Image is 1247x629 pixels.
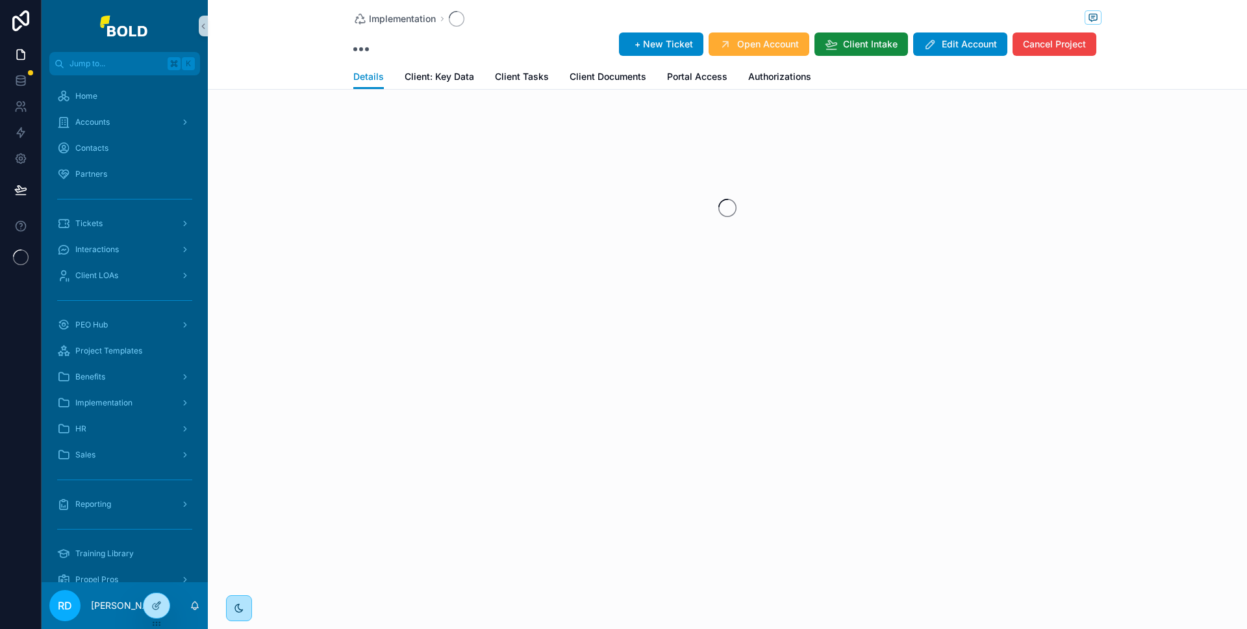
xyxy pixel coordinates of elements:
span: Sales [75,450,95,460]
span: K [183,58,194,69]
a: Interactions [49,238,200,261]
a: Implementation [353,12,436,25]
span: Partners [75,169,107,179]
span: Client Documents [570,70,646,83]
a: Portal Access [667,65,727,91]
span: Reporting [75,499,111,509]
span: Client: Key Data [405,70,474,83]
a: Sales [49,443,200,467]
span: + New Ticket [635,38,693,51]
a: Reporting [49,493,200,516]
span: Implementation [369,12,436,25]
img: App logo [100,16,149,36]
button: Cancel Project [1013,32,1096,56]
button: Edit Account [913,32,1007,56]
span: Tickets [75,218,103,229]
span: Interactions [75,244,119,255]
span: HR [75,424,86,434]
a: Implementation [49,391,200,415]
a: Client: Key Data [405,65,474,91]
a: Contacts [49,136,200,160]
span: Client Intake [843,38,898,51]
a: Tickets [49,212,200,235]
span: Client LOAs [75,270,118,281]
button: Jump to...K [49,52,200,75]
span: Home [75,91,97,101]
a: Details [353,65,384,90]
button: + New Ticket [619,32,703,56]
a: Client LOAs [49,264,200,287]
span: Edit Account [942,38,997,51]
span: Benefits [75,372,105,382]
span: PEO Hub [75,320,108,330]
a: Client Tasks [495,65,549,91]
a: Partners [49,162,200,186]
span: Contacts [75,143,108,153]
a: Project Templates [49,339,200,363]
span: Open Account [737,38,799,51]
span: Client Tasks [495,70,549,83]
a: Authorizations [748,65,811,91]
span: Authorizations [748,70,811,83]
a: HR [49,417,200,441]
span: Training Library [75,548,134,559]
span: Propel Pros [75,574,118,585]
span: Accounts [75,117,110,127]
span: Cancel Project [1023,38,1086,51]
span: RD [58,598,72,613]
a: Accounts [49,110,200,134]
a: Benefits [49,365,200,389]
button: Open Account [709,32,809,56]
button: Client Intake [814,32,908,56]
span: Implementation [75,398,132,408]
a: PEO Hub [49,313,200,337]
span: Project Templates [75,346,142,356]
a: Client Documents [570,65,646,91]
a: Training Library [49,542,200,565]
a: Propel Pros [49,568,200,591]
p: [PERSON_NAME] [91,599,166,612]
span: Details [353,70,384,83]
a: Home [49,84,200,108]
div: scrollable content [42,75,208,582]
span: Jump to... [69,58,162,69]
span: Portal Access [667,70,727,83]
